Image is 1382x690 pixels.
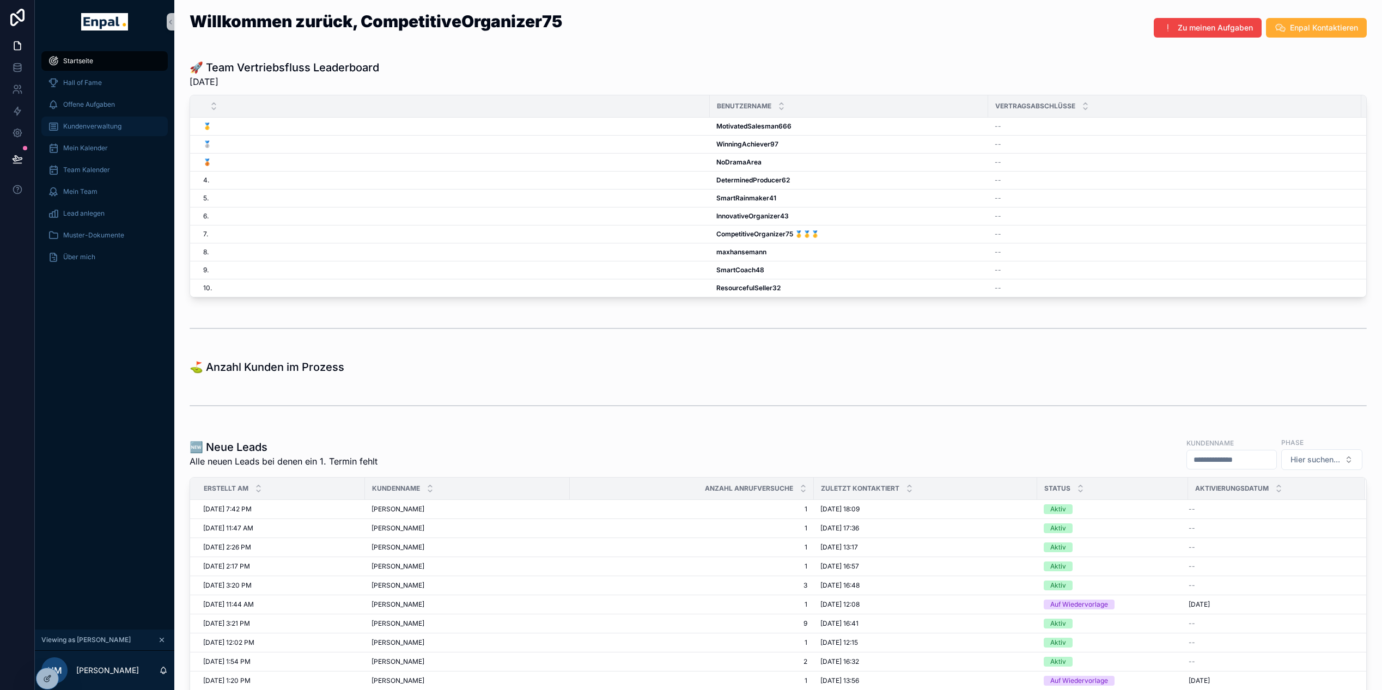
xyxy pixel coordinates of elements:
a: [PERSON_NAME] [372,619,563,628]
a: Aktiv [1044,638,1182,648]
span: -- [995,194,1001,203]
a: Auf Wiedervorlage [1044,600,1182,609]
a: [DATE] 7:42 PM [203,505,358,514]
span: 🥉 [203,158,211,167]
a: Team Kalender [41,160,168,180]
strong: ResourcefulSeller32 [716,284,781,292]
span: Offene Aufgaben [63,100,115,109]
span: [DATE] 16:48 [820,581,860,590]
a: Mein Team [41,182,168,201]
span: -- [995,212,1001,221]
span: [PERSON_NAME] [372,619,424,628]
a: Mein Kalender [41,138,168,158]
a: [PERSON_NAME] [372,505,563,514]
span: -- [995,230,1001,239]
a: [DATE] 13:56 [820,676,1031,685]
div: Aktiv [1050,542,1066,552]
span: 3 [576,581,807,590]
a: [DATE] 2:26 PM [203,543,358,552]
h1: 🚀 Team Vertriebsfluss Leaderboard [190,60,379,75]
a: -- [1189,619,1352,628]
span: -- [1189,581,1195,590]
span: Startseite [63,57,93,65]
a: Aktiv [1044,561,1182,571]
a: Aktiv [1044,523,1182,533]
span: -- [1189,524,1195,533]
button: Enpal Kontaktieren [1266,18,1367,38]
span: [DATE] 12:15 [820,638,858,647]
span: [DATE] 18:09 [820,505,860,514]
a: Muster-Dokumente [41,225,168,245]
span: Hall of Fame [63,78,102,87]
a: Auf Wiedervorlage [1044,676,1182,686]
span: 9. [203,266,209,274]
span: Hier suchen... [1290,454,1340,465]
span: -- [995,284,1001,292]
a: Aktiv [1044,542,1182,552]
span: [PERSON_NAME] [372,562,424,571]
a: [DATE] 3:20 PM [203,581,358,590]
a: [PERSON_NAME] [372,638,563,647]
span: Mein Kalender [63,144,108,152]
span: 🥇 [203,122,211,131]
label: Kundenname [1186,438,1234,448]
a: 1 [576,543,807,552]
span: Vertragsabschlüsse [995,102,1075,111]
span: Benutzername [717,102,771,111]
span: [DATE] 16:41 [820,619,859,628]
div: Aktiv [1050,619,1066,628]
img: App logo [81,13,127,30]
span: -- [1189,657,1195,666]
div: Aktiv [1050,523,1066,533]
span: [DATE] 16:57 [820,562,859,571]
span: -- [995,266,1001,274]
a: [DATE] 12:08 [820,600,1031,609]
a: -- [1189,581,1352,590]
a: 1 [576,524,807,533]
strong: maxhansemann [716,248,766,256]
a: [DATE] 16:32 [820,657,1031,666]
a: [DATE] 1:54 PM [203,657,358,666]
span: [DATE] 7:42 PM [203,505,252,514]
span: [DATE] [1189,676,1210,685]
span: [DATE] 12:02 PM [203,638,254,647]
span: [PERSON_NAME] [372,638,424,647]
span: Enpal Kontaktieren [1290,22,1358,33]
span: [DATE] 3:20 PM [203,581,252,590]
span: Zu meinen Aufgaben [1178,22,1253,33]
span: [PERSON_NAME] [372,505,424,514]
span: 7. [203,230,208,239]
span: 1 [576,505,807,514]
strong: SmartCoach48 [716,266,764,274]
span: [DATE] [190,75,379,88]
a: Aktiv [1044,657,1182,667]
span: [DATE] 1:54 PM [203,657,251,666]
span: Erstellt am [204,484,248,493]
strong: CompetitiveOrganizer75 🥇🥇🥇 [716,230,819,238]
span: Über mich [63,253,95,261]
span: 1 [576,638,807,647]
span: Kundenname [372,484,420,493]
span: [DATE] 11:44 AM [203,600,254,609]
strong: WinningAchiever97 [716,140,778,148]
span: -- [1189,619,1195,628]
span: -- [995,158,1001,167]
strong: SmartRainmaker41 [716,194,776,202]
a: [DATE] 12:02 PM [203,638,358,647]
a: [DATE] 16:48 [820,581,1031,590]
span: Muster-Dokumente [63,231,124,240]
p: [PERSON_NAME] [76,665,139,676]
span: [DATE] 2:17 PM [203,562,250,571]
a: [DATE] [1189,600,1352,609]
span: -- [1189,562,1195,571]
a: [DATE] 3:21 PM [203,619,358,628]
a: 1 [576,600,807,609]
a: 2 [576,657,807,666]
button: Zu meinen Aufgaben [1154,18,1262,38]
a: Kundenverwaltung [41,117,168,136]
a: [PERSON_NAME] [372,676,563,685]
a: -- [1189,562,1352,571]
a: [DATE] 1:20 PM [203,676,358,685]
